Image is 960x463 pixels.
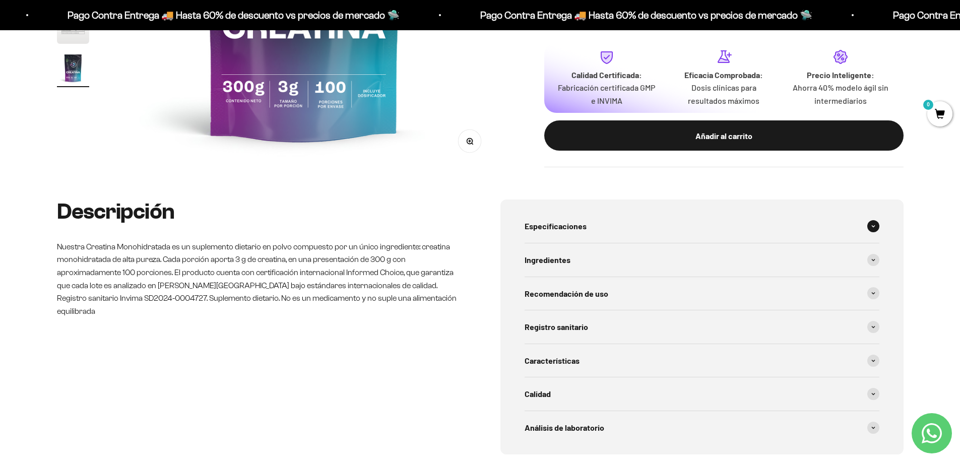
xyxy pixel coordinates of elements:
[807,70,874,80] strong: Precio Inteligente:
[525,354,580,367] span: Características
[57,200,460,224] h2: Descripción
[525,421,604,434] span: Análisis de laboratorio
[57,52,89,84] img: Creatina Monohidrato
[57,240,460,318] p: Nuestra Creatina Monohidratada es un suplemento dietario en polvo compuesto por un único ingredie...
[525,277,879,310] summary: Recomendación de uso
[525,387,551,401] span: Calidad
[571,70,642,80] strong: Calidad Certificada:
[684,70,763,80] strong: Eficacia Comprobada:
[922,99,934,111] mark: 0
[12,78,209,95] div: Más detalles sobre la fecha exacta de entrega.
[525,210,879,243] summary: Especificaciones
[525,344,879,377] summary: Características
[790,81,891,107] p: Ahorra 40% modelo ágil sin intermediarios
[525,310,879,344] summary: Registro sanitario
[525,220,587,233] span: Especificaciones
[525,253,570,267] span: Ingredientes
[37,7,369,23] p: Pago Contra Entrega 🚚 Hasta 60% de descuento vs precios de mercado 🛸
[556,81,657,107] p: Fabricación certificada GMP e INVIMA
[544,120,904,151] button: Añadir al carrito
[164,150,209,167] button: Enviar
[525,320,588,334] span: Registro sanitario
[12,16,209,39] p: ¿Qué te daría la seguridad final para añadir este producto a tu carrito?
[57,52,89,87] button: Ir al artículo 9
[12,98,209,115] div: Un mensaje de garantía de satisfacción visible.
[12,118,209,145] div: La confirmación de la pureza de los ingredientes.
[564,129,883,143] div: Añadir al carrito
[12,48,209,75] div: Un aval de expertos o estudios clínicos en la página.
[165,150,208,167] span: Enviar
[525,377,879,411] summary: Calidad
[927,109,952,120] a: 0
[450,7,782,23] p: Pago Contra Entrega 🚚 Hasta 60% de descuento vs precios de mercado 🛸
[673,81,774,107] p: Dosis clínicas para resultados máximos
[525,411,879,444] summary: Análisis de laboratorio
[525,243,879,277] summary: Ingredientes
[525,287,608,300] span: Recomendación de uso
